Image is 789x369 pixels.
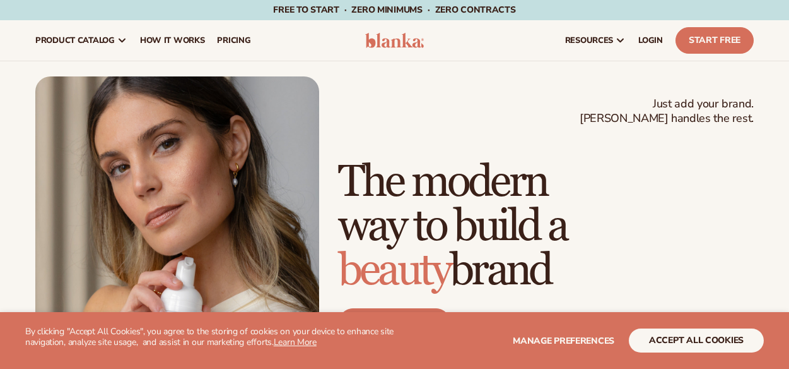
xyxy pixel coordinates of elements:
a: How It Works [134,20,211,61]
span: How It Works [140,35,205,45]
span: pricing [217,35,250,45]
span: Manage preferences [513,335,614,347]
span: beauty [338,244,450,298]
span: product catalog [35,35,115,45]
p: By clicking "Accept All Cookies", you agree to the storing of cookies on your device to enhance s... [25,327,395,348]
span: LOGIN [638,35,663,45]
button: Manage preferences [513,329,614,353]
a: resources [559,20,632,61]
a: Start Free [675,27,754,54]
a: LOGIN [632,20,669,61]
button: accept all cookies [629,329,764,353]
h1: The modern way to build a brand [338,160,754,293]
img: logo [365,33,424,48]
a: Learn More [274,336,317,348]
span: resources [565,35,613,45]
a: pricing [211,20,257,61]
a: Start free [338,308,451,339]
span: Just add your brand. [PERSON_NAME] handles the rest. [580,97,754,126]
span: Free to start · ZERO minimums · ZERO contracts [273,4,515,16]
a: product catalog [29,20,134,61]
